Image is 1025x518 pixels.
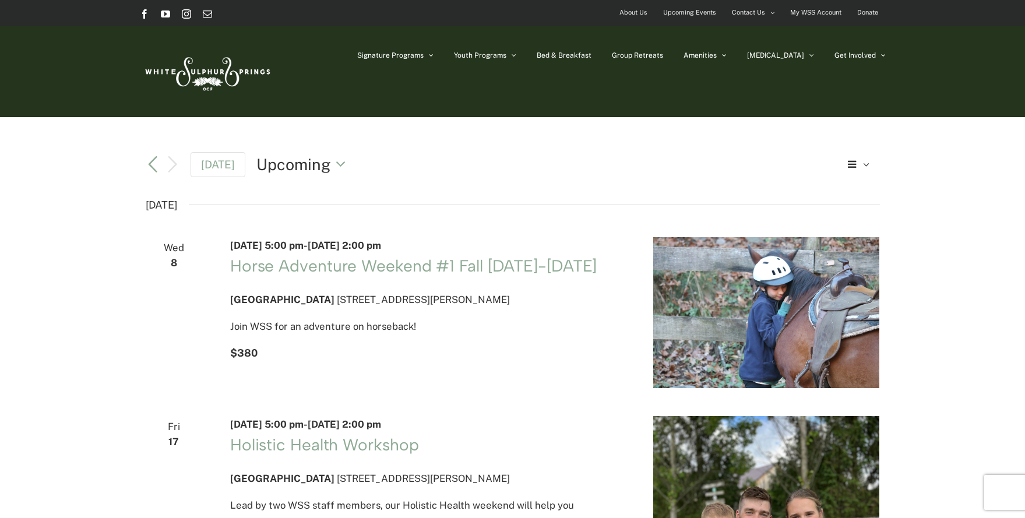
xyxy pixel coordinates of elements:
[454,52,506,59] span: Youth Programs
[612,52,663,59] span: Group Retreats
[684,52,717,59] span: Amenities
[308,239,381,251] span: [DATE] 2:00 pm
[619,4,647,21] span: About Us
[230,418,304,430] span: [DATE] 5:00 pm
[146,157,160,171] a: Previous Events
[747,52,804,59] span: [MEDICAL_DATA]
[653,237,879,388] img: IMG_1414
[230,294,334,305] span: [GEOGRAPHIC_DATA]
[146,434,202,450] span: 17
[182,9,191,19] a: Instagram
[140,9,149,19] a: Facebook
[357,26,434,84] a: Signature Programs
[537,26,591,84] a: Bed & Breakfast
[834,26,886,84] a: Get Involved
[146,239,202,256] span: Wed
[146,418,202,435] span: Fri
[684,26,727,84] a: Amenities
[230,473,334,484] span: [GEOGRAPHIC_DATA]
[230,435,419,454] a: Holistic Health Workshop
[308,418,381,430] span: [DATE] 2:00 pm
[146,196,177,214] time: [DATE]
[203,9,212,19] a: Email
[537,52,591,59] span: Bed & Breakfast
[834,52,876,59] span: Get Involved
[612,26,663,84] a: Group Retreats
[256,153,353,175] button: Click to toggle datepicker
[146,255,202,272] span: 8
[230,256,597,276] a: Horse Adventure Weekend #1 Fall [DATE]-[DATE]
[732,4,765,21] span: Contact Us
[230,318,626,335] p: Join WSS for an adventure on horseback!
[337,473,510,484] span: [STREET_ADDRESS][PERSON_NAME]
[140,44,274,99] img: White Sulphur Springs Logo
[663,4,716,21] span: Upcoming Events
[790,4,841,21] span: My WSS Account
[454,26,516,84] a: Youth Programs
[843,154,880,175] button: Select Calendar View
[857,4,878,21] span: Donate
[357,26,886,84] nav: Main Menu
[165,155,179,174] button: Next Events
[191,152,245,177] a: Click to select today's date
[357,52,424,59] span: Signature Programs
[230,347,258,359] span: $380
[747,26,814,84] a: [MEDICAL_DATA]
[230,418,381,430] time: -
[230,239,304,251] span: [DATE] 5:00 pm
[256,153,331,175] span: Upcoming
[230,239,381,251] time: -
[161,9,170,19] a: YouTube
[337,294,510,305] span: [STREET_ADDRESS][PERSON_NAME]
